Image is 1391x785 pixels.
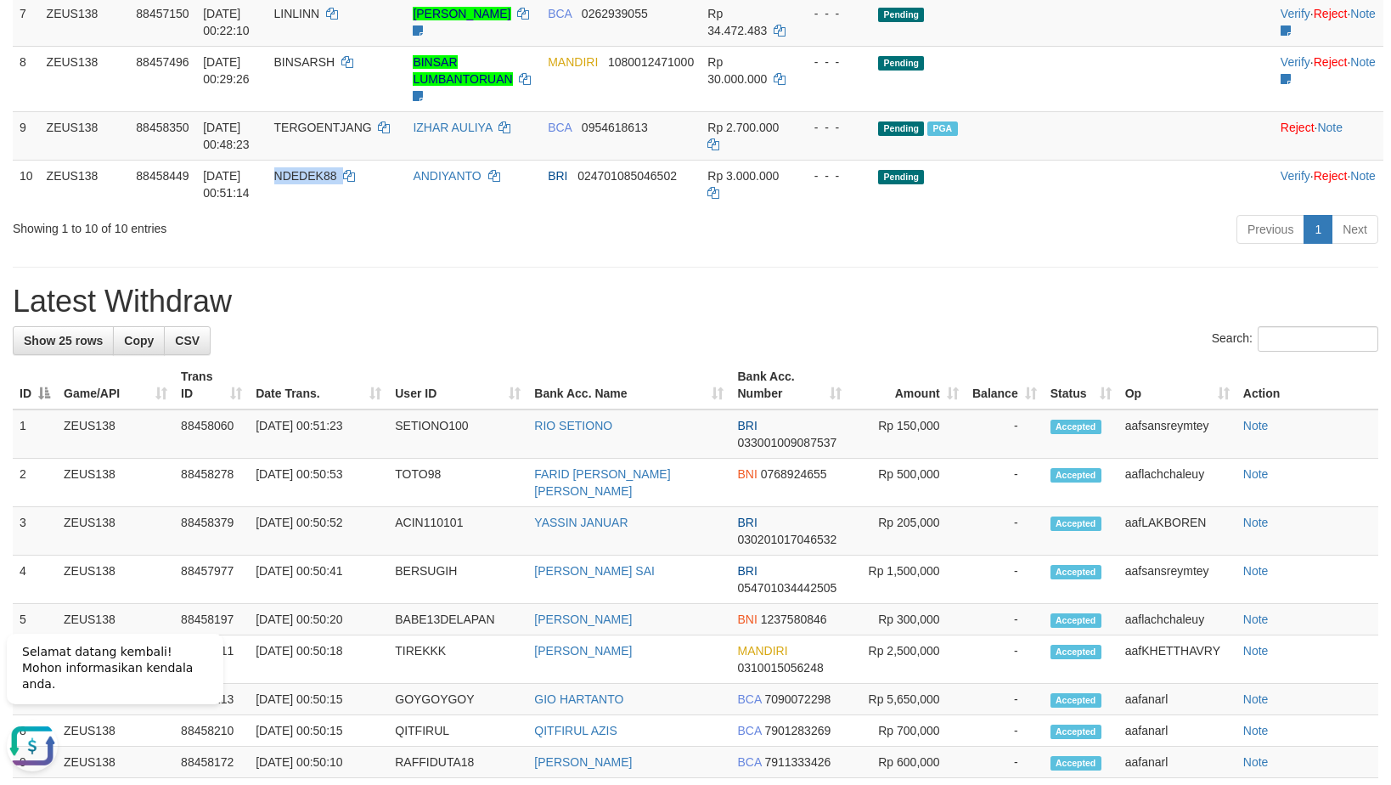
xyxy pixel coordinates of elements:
span: Copy 7911333426 to clipboard [764,755,831,769]
span: 88457150 [136,7,189,20]
td: aafanarl [1118,684,1236,715]
span: LINLINN [274,7,320,20]
button: Open LiveChat chat widget [7,102,58,153]
span: Copy 0262939055 to clipboard [582,7,648,20]
a: Note [1243,692,1269,706]
span: Accepted [1050,613,1101,628]
span: Accepted [1050,756,1101,771]
td: - [966,747,1044,778]
th: Status: activate to sort column ascending [1044,361,1118,409]
span: Accepted [1050,565,1101,579]
td: [DATE] 00:50:15 [249,684,388,715]
span: BCA [548,7,572,20]
th: Bank Acc. Name: activate to sort column ascending [527,361,730,409]
td: 2 [13,459,57,507]
span: Accepted [1050,420,1101,434]
td: [DATE] 00:50:15 [249,715,388,747]
span: BRI [548,169,567,183]
td: [DATE] 00:50:41 [249,556,388,604]
label: Search: [1212,326,1378,352]
span: MANDIRI [737,644,787,658]
span: [DATE] 00:22:10 [203,7,250,37]
span: Pending [878,121,924,136]
td: ZEUS138 [57,409,174,459]
span: Accepted [1050,645,1101,659]
td: 3 [13,507,57,556]
th: Op: activate to sort column ascending [1118,361,1236,409]
a: Note [1243,419,1269,432]
span: Copy [124,334,154,347]
a: Note [1243,755,1269,769]
span: Accepted [1050,725,1101,739]
span: Rp 30.000.000 [707,55,767,86]
td: TOTO98 [388,459,527,507]
td: · · [1274,160,1383,208]
span: Accepted [1050,468,1101,483]
td: [DATE] 00:50:52 [249,507,388,556]
td: ACIN110101 [388,507,527,556]
a: Previous [1236,215,1304,244]
th: User ID: activate to sort column ascending [388,361,527,409]
a: [PERSON_NAME] [534,644,632,658]
a: Note [1243,613,1269,626]
td: - [966,459,1044,507]
a: QITFIRUL AZIS [534,724,617,737]
td: GOYGOYGOY [388,684,527,715]
th: Bank Acc. Number: activate to sort column ascending [730,361,848,409]
td: - [966,409,1044,459]
td: RAFFIDUTA18 [388,747,527,778]
td: 88458278 [174,459,249,507]
td: ZEUS138 [40,160,130,208]
td: aafanarl [1118,715,1236,747]
a: Note [1243,564,1269,578]
span: 88458449 [136,169,189,183]
td: 88458060 [174,409,249,459]
td: BERSUGIH [388,556,527,604]
a: CSV [164,326,211,355]
a: Reject [1314,55,1348,69]
a: Verify [1281,7,1310,20]
span: [DATE] 00:48:23 [203,121,250,151]
span: Pending [878,170,924,184]
span: [DATE] 00:51:14 [203,169,250,200]
td: 88457977 [174,556,249,604]
td: - [966,507,1044,556]
td: ZEUS138 [40,111,130,160]
span: Pending [878,56,924,71]
a: Note [1243,724,1269,737]
th: ID: activate to sort column descending [13,361,57,409]
span: Show 25 rows [24,334,103,347]
td: 5 [13,604,57,635]
td: 9 [13,111,40,160]
div: Showing 1 to 10 of 10 entries [13,213,567,237]
td: [DATE] 00:50:20 [249,604,388,635]
a: GIO HARTANTO [534,692,623,706]
a: [PERSON_NAME] SAI [534,564,655,578]
span: Rp 34.472.483 [707,7,767,37]
span: CSV [175,334,200,347]
td: aaflachchaleuy [1118,459,1236,507]
span: 88457496 [136,55,189,69]
td: 88458197 [174,604,249,635]
span: Copy 0310015056248 to clipboard [737,661,823,675]
span: Copy 024701085046502 to clipboard [577,169,677,183]
td: Rp 1,500,000 [848,556,966,604]
td: · · [1274,46,1383,111]
td: ZEUS138 [57,556,174,604]
span: [DATE] 00:29:26 [203,55,250,86]
span: Copy 0954618613 to clipboard [582,121,648,134]
a: Show 25 rows [13,326,114,355]
a: BINSAR LUMBANTORUAN [413,55,512,86]
td: SETIONO100 [388,409,527,459]
span: BCA [548,121,572,134]
a: Verify [1281,55,1310,69]
th: Action [1236,361,1378,409]
span: Selamat datang kembali! Mohon informasikan kendala anda. [22,26,193,72]
td: Rp 600,000 [848,747,966,778]
td: Rp 150,000 [848,409,966,459]
td: aaflachchaleuy [1118,604,1236,635]
a: [PERSON_NAME] [534,613,632,626]
span: Copy 030201017046532 to clipboard [737,533,836,546]
a: Note [1243,467,1269,481]
span: Copy 7090072298 to clipboard [764,692,831,706]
